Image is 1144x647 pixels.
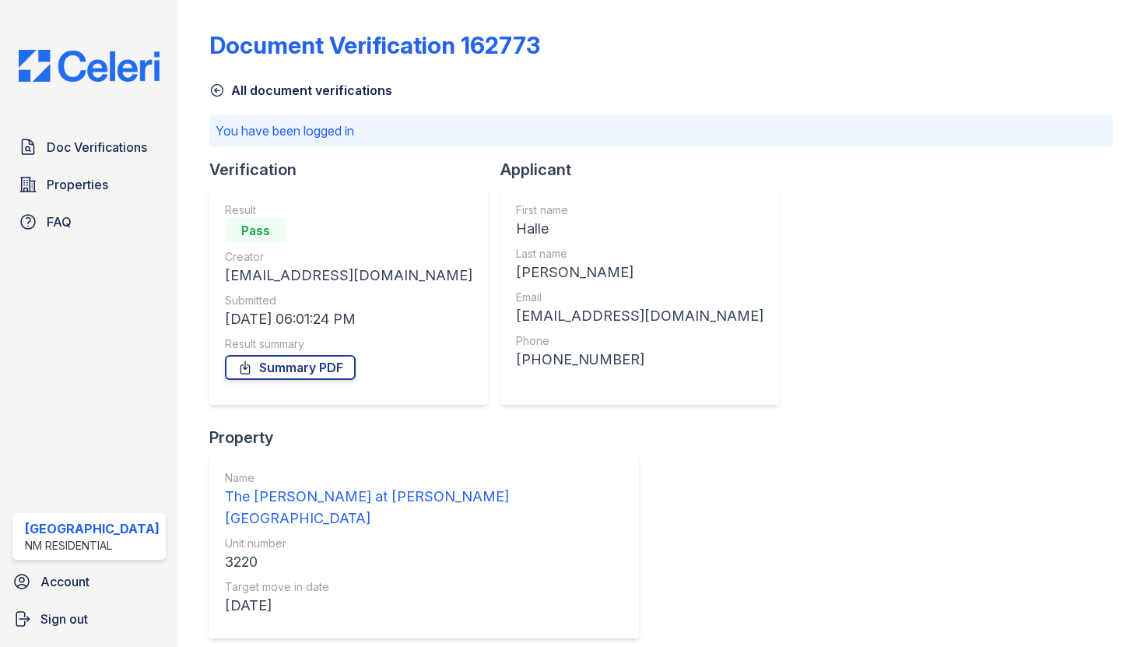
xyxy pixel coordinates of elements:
[209,31,540,59] div: Document Verification 162773
[209,159,500,181] div: Verification
[6,50,172,82] img: CE_Logo_Blue-a8612792a0a2168367f1c8372b55b34899dd931a85d93a1a3d3e32e68fde9ad4.png
[47,138,147,156] span: Doc Verifications
[225,486,623,529] div: The [PERSON_NAME] at [PERSON_NAME][GEOGRAPHIC_DATA]
[225,308,472,330] div: [DATE] 06:01:24 PM
[516,349,763,371] div: [PHONE_NUMBER]
[225,595,623,617] div: [DATE]
[225,218,287,243] div: Pass
[225,355,356,380] a: Summary PDF
[516,262,763,283] div: [PERSON_NAME]
[516,290,763,305] div: Email
[209,427,651,448] div: Property
[225,249,472,265] div: Creator
[225,336,472,352] div: Result summary
[516,218,763,240] div: Halle
[225,579,623,595] div: Target move in date
[25,538,160,554] div: NM Residential
[225,470,623,529] a: Name The [PERSON_NAME] at [PERSON_NAME][GEOGRAPHIC_DATA]
[225,265,472,287] div: [EMAIL_ADDRESS][DOMAIN_NAME]
[516,333,763,349] div: Phone
[225,470,623,486] div: Name
[6,603,172,635] a: Sign out
[516,202,763,218] div: First name
[225,551,623,573] div: 3220
[25,519,160,538] div: [GEOGRAPHIC_DATA]
[516,305,763,327] div: [EMAIL_ADDRESS][DOMAIN_NAME]
[40,610,88,628] span: Sign out
[12,169,166,200] a: Properties
[225,293,472,308] div: Submitted
[225,202,472,218] div: Result
[209,81,392,100] a: All document verifications
[12,206,166,237] a: FAQ
[47,175,108,194] span: Properties
[216,121,1107,140] p: You have been logged in
[47,213,72,231] span: FAQ
[6,566,172,597] a: Account
[12,132,166,163] a: Doc Verifications
[40,572,89,591] span: Account
[516,246,763,262] div: Last name
[225,536,623,551] div: Unit number
[500,159,791,181] div: Applicant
